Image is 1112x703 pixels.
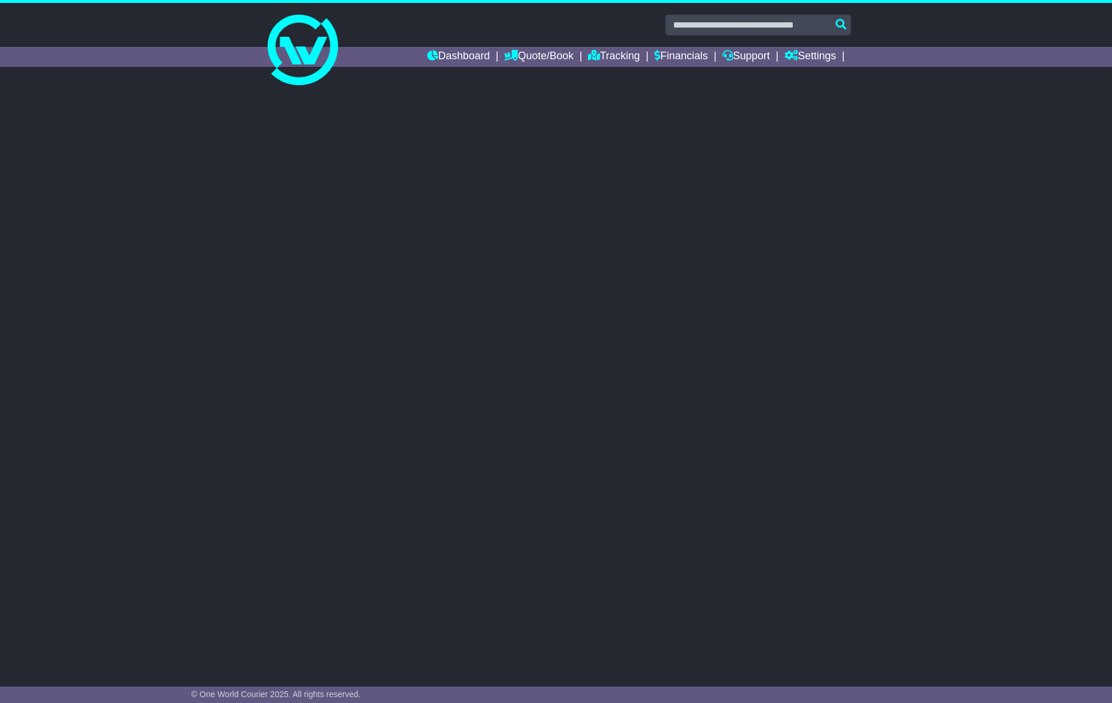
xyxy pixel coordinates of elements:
a: Settings [785,47,836,67]
a: Financials [654,47,708,67]
a: Tracking [588,47,640,67]
a: Quote/Book [504,47,573,67]
a: Dashboard [427,47,490,67]
a: Support [722,47,770,67]
span: © One World Courier 2025. All rights reserved. [191,690,361,699]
